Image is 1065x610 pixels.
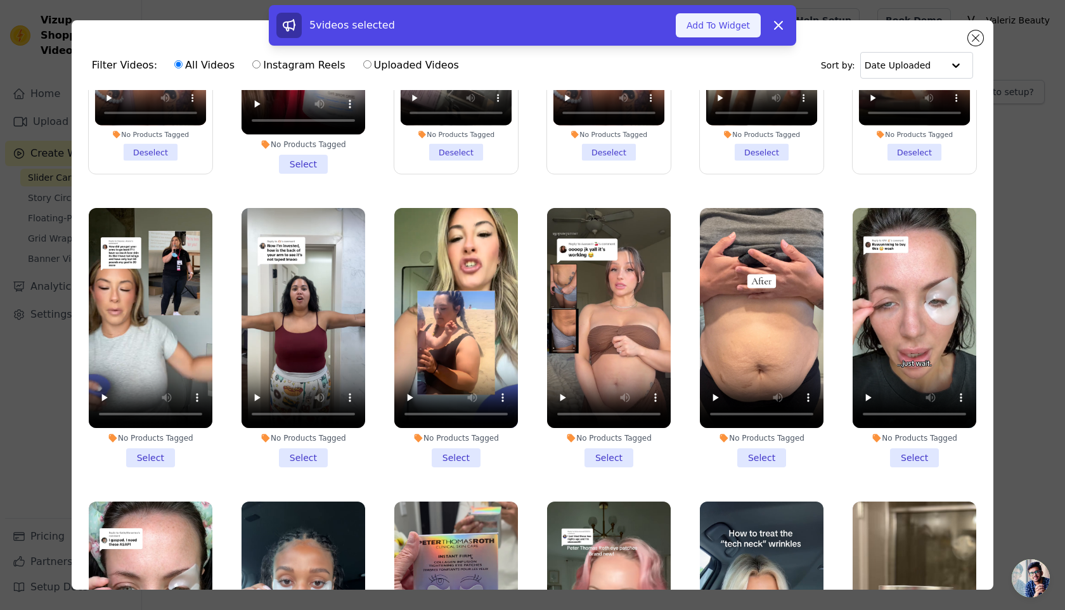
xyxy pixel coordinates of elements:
div: No Products Tagged [89,433,212,443]
div: No Products Tagged [242,433,365,443]
div: No Products Tagged [700,433,823,443]
div: No Products Tagged [859,130,971,139]
div: No Products Tagged [95,130,207,139]
div: No Products Tagged [547,433,671,443]
div: No Products Tagged [853,433,976,443]
label: Uploaded Videos [363,57,460,74]
div: Open chat [1012,559,1050,597]
span: 5 videos selected [309,19,395,31]
div: Filter Videos: [92,51,466,80]
div: No Products Tagged [553,130,665,139]
div: Sort by: [821,52,974,79]
button: Add To Widget [676,13,761,37]
div: No Products Tagged [394,433,518,443]
div: No Products Tagged [401,130,512,139]
label: All Videos [174,57,235,74]
div: No Products Tagged [242,140,365,150]
label: Instagram Reels [252,57,345,74]
div: No Products Tagged [706,130,818,139]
